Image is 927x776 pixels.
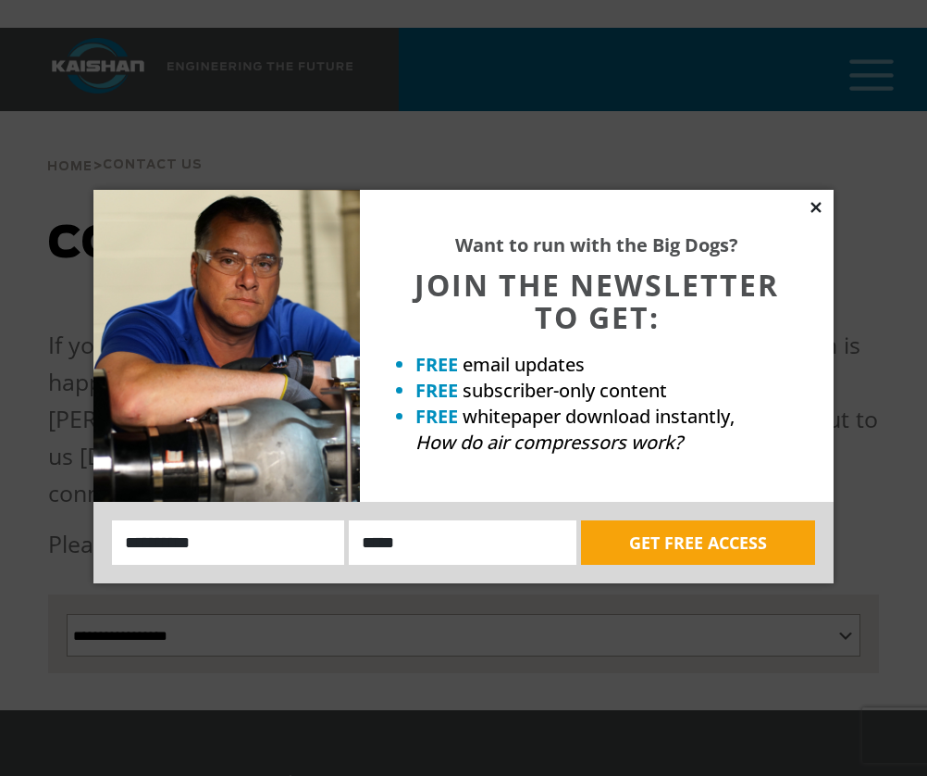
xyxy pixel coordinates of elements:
strong: Want to run with the Big Dogs? [455,232,738,257]
strong: FREE [415,352,458,377]
span: whitepaper download instantly, [463,404,735,429]
button: Close [808,199,824,216]
em: How do air compressors work? [415,430,683,455]
input: Name: [112,520,344,565]
input: Email [349,520,576,565]
span: JOIN THE NEWSLETTER TO GET: [414,265,779,337]
span: email updates [463,352,585,377]
strong: FREE [415,404,458,429]
button: GET FREE ACCESS [581,520,815,565]
span: subscriber-only content [463,378,667,403]
strong: FREE [415,378,458,403]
